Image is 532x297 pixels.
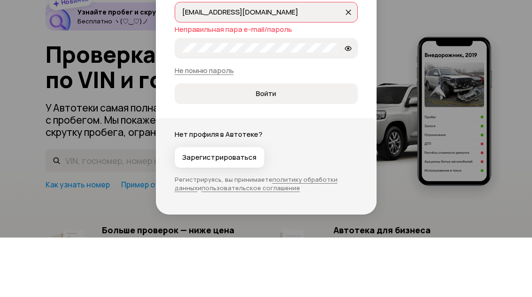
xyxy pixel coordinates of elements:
button: закрыть [377,18,393,35]
span: Зарегистрироваться [182,212,256,222]
a: политику обработки данных [175,235,338,252]
h2: Вход [175,40,358,54]
a: Не помню пароль [175,125,234,135]
a: пользовательское соглашение [201,243,300,252]
button: Зарегистрироваться [175,207,264,227]
p: Нет профиля в Автотеке? [175,189,358,199]
input: закрыть [182,67,344,76]
span: Войти [256,148,276,158]
button: закрыть [341,64,356,79]
p: Регистрируясь, вы принимаете и [175,235,358,252]
div: Неправильная пара e-mail/пароль [175,84,358,94]
button: Войти [175,143,358,163]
